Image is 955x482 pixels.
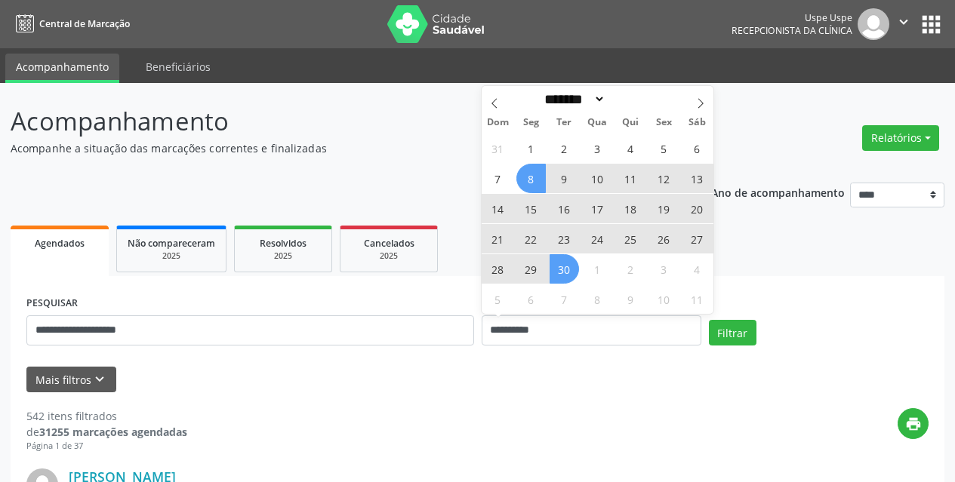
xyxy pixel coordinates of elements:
span: Outubro 11, 2025 [682,284,712,314]
span: Outubro 4, 2025 [682,254,712,284]
span: Outubro 1, 2025 [583,254,612,284]
span: Outubro 8, 2025 [583,284,612,314]
button: Filtrar [709,320,756,345]
span: Setembro 25, 2025 [616,224,645,253]
strong: 31255 marcações agendadas [39,425,187,439]
span: Outubro 2, 2025 [616,254,645,284]
a: Acompanhamento [5,54,119,83]
button:  [889,8,918,40]
div: Uspe Uspe [732,11,852,24]
span: Outubro 7, 2025 [550,284,579,314]
i: print [905,416,922,432]
span: Qui [614,118,647,127]
span: Setembro 27, 2025 [682,224,712,253]
span: Setembro 15, 2025 [516,194,546,223]
span: Cancelados [364,237,414,250]
span: Setembro 24, 2025 [583,224,612,253]
p: Acompanhe a situação das marcações correntes e finalizadas [11,140,664,156]
span: Setembro 1, 2025 [516,134,546,163]
p: Acompanhamento [11,103,664,140]
span: Agendados [35,237,85,250]
span: Setembro 14, 2025 [483,194,513,223]
p: Ano de acompanhamento [711,183,845,201]
button: Relatórios [862,125,939,151]
span: Setembro 9, 2025 [550,164,579,193]
span: Não compareceram [128,237,215,250]
a: Central de Marcação [11,11,130,36]
span: Setembro 23, 2025 [550,224,579,253]
span: Setembro 26, 2025 [649,224,679,253]
span: Sáb [680,118,713,127]
span: Setembro 20, 2025 [682,194,712,223]
button: Mais filtroskeyboard_arrow_down [26,367,116,393]
div: 2025 [128,250,215,262]
span: Setembro 16, 2025 [550,194,579,223]
span: Qua [581,118,614,127]
span: Setembro 29, 2025 [516,254,546,284]
span: Setembro 12, 2025 [649,164,679,193]
span: Setembro 18, 2025 [616,194,645,223]
div: de [26,424,187,440]
i:  [895,14,912,30]
div: 542 itens filtrados [26,408,187,424]
span: Outubro 3, 2025 [649,254,679,284]
img: img [858,8,889,40]
span: Setembro 2, 2025 [550,134,579,163]
select: Month [540,91,606,107]
div: 2025 [245,250,321,262]
label: PESQUISAR [26,292,78,315]
span: Setembro 28, 2025 [483,254,513,284]
span: Resolvidos [260,237,307,250]
span: Outubro 6, 2025 [516,284,546,314]
a: Beneficiários [135,54,221,80]
span: Ter [547,118,581,127]
span: Setembro 22, 2025 [516,224,546,253]
div: 2025 [351,250,427,262]
span: Outubro 9, 2025 [616,284,645,314]
span: Setembro 4, 2025 [616,134,645,163]
span: Setembro 30, 2025 [550,254,579,284]
span: Central de Marcação [39,17,130,30]
span: Setembro 11, 2025 [616,164,645,193]
span: Setembro 19, 2025 [649,194,679,223]
button: print [898,408,929,439]
span: Dom [482,118,515,127]
span: Setembro 10, 2025 [583,164,612,193]
span: Agosto 31, 2025 [483,134,513,163]
span: Recepcionista da clínica [732,24,852,37]
span: Setembro 6, 2025 [682,134,712,163]
span: Sex [647,118,680,127]
span: Outubro 10, 2025 [649,284,679,314]
span: Setembro 13, 2025 [682,164,712,193]
i: keyboard_arrow_down [91,371,108,388]
span: Setembro 17, 2025 [583,194,612,223]
span: Seg [514,118,547,127]
span: Setembro 8, 2025 [516,164,546,193]
input: Year [605,91,655,107]
span: Setembro 21, 2025 [483,224,513,253]
button: apps [918,11,944,38]
span: Outubro 5, 2025 [483,284,513,314]
span: Setembro 5, 2025 [649,134,679,163]
span: Setembro 3, 2025 [583,134,612,163]
span: Setembro 7, 2025 [483,164,513,193]
div: Página 1 de 37 [26,440,187,453]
